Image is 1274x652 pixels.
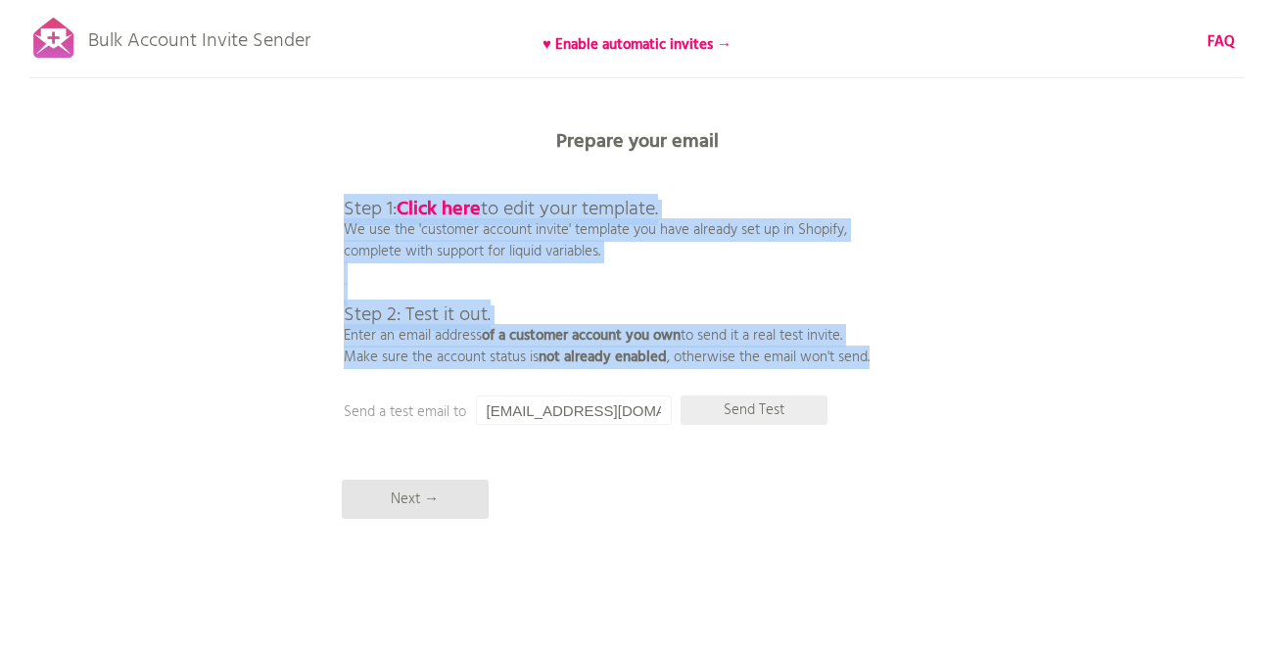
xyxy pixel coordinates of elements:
[397,194,481,225] a: Click here
[1207,30,1235,54] b: FAQ
[681,396,827,425] p: Send Test
[543,33,731,57] b: ♥ Enable automatic invites →
[539,346,667,369] b: not already enabled
[1207,31,1235,53] a: FAQ
[344,401,735,423] p: Send a test email to
[344,194,658,225] span: Step 1: to edit your template.
[344,157,870,368] p: We use the 'customer account invite' template you have already set up in Shopify, complete with s...
[482,324,681,348] b: of a customer account you own
[88,12,310,61] p: Bulk Account Invite Sender
[344,300,491,331] span: Step 2: Test it out.
[556,126,719,158] b: Prepare your email
[342,480,489,519] p: Next →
